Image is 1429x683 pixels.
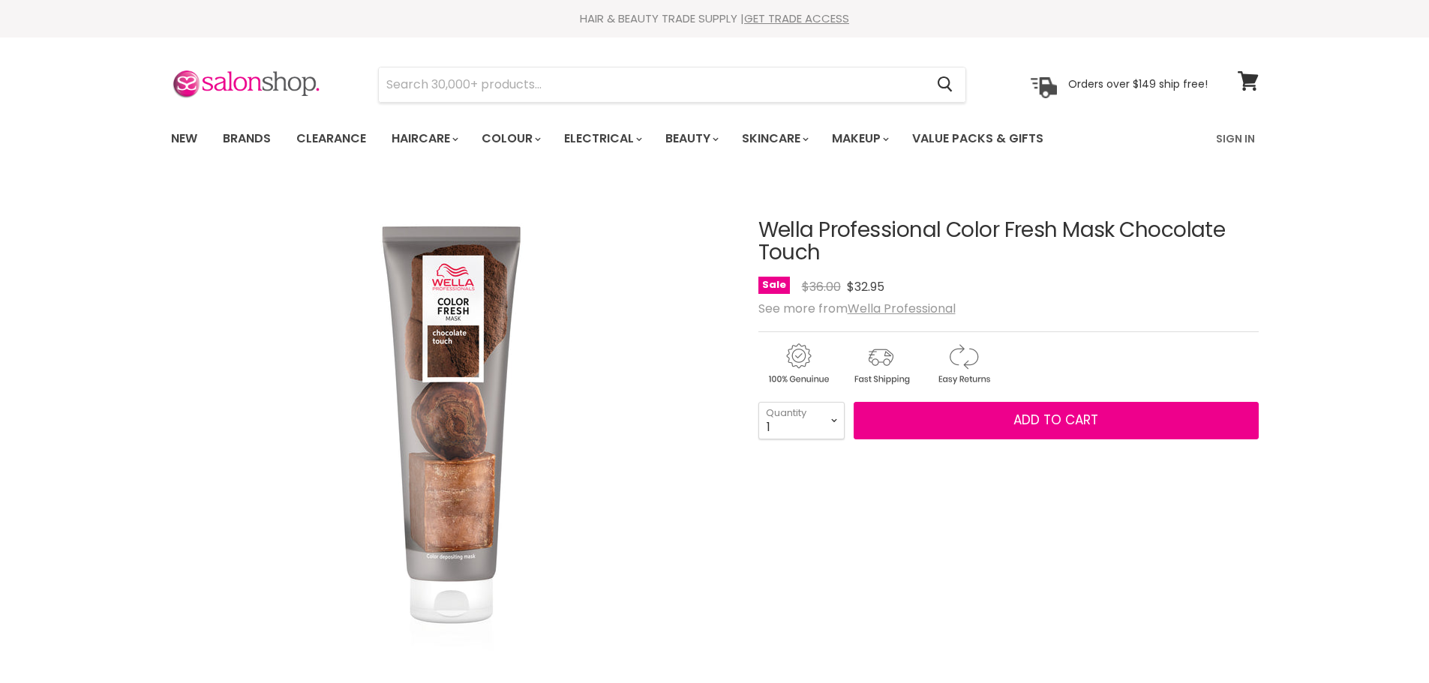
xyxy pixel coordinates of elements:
a: Electrical [553,123,651,154]
a: Brands [212,123,282,154]
span: $36.00 [802,278,841,295]
p: Orders over $149 ship free! [1068,77,1208,91]
span: See more from [758,300,956,317]
a: Makeup [821,123,898,154]
select: Quantity [758,402,845,439]
div: HAIR & BEAUTY TRADE SUPPLY | [152,11,1277,26]
a: Value Packs & Gifts [901,123,1055,154]
h1: Wella Professional Color Fresh Mask Chocolate Touch [758,219,1259,265]
ul: Main menu [160,117,1131,160]
img: genuine.gif [758,341,838,387]
a: GET TRADE ACCESS [744,10,849,26]
img: returns.gif [923,341,1003,387]
form: Product [378,67,966,103]
input: Search [379,67,926,102]
a: Skincare [731,123,818,154]
span: Sale [758,277,790,294]
a: New [160,123,209,154]
a: Clearance [285,123,377,154]
span: Add to cart [1013,411,1098,429]
button: Add to cart [854,402,1259,439]
span: $32.95 [847,278,884,295]
a: Beauty [654,123,728,154]
nav: Main [152,117,1277,160]
img: shipping.gif [841,341,920,387]
button: Search [926,67,965,102]
a: Sign In [1207,123,1264,154]
a: Colour [470,123,550,154]
a: Haircare [380,123,467,154]
a: Wella Professional [848,300,956,317]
